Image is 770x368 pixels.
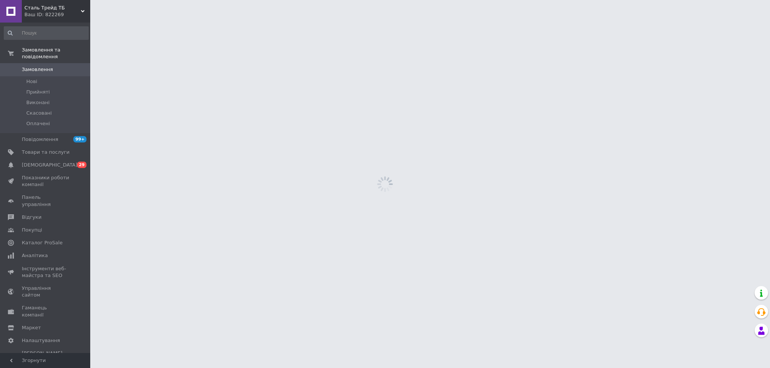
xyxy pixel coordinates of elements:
span: Управління сайтом [22,285,70,298]
span: Каталог ProSale [22,239,62,246]
span: Товари та послуги [22,149,70,156]
span: Прийняті [26,89,50,95]
div: Ваш ID: 822269 [24,11,90,18]
span: Показники роботи компанії [22,174,70,188]
span: Налаштування [22,337,60,344]
span: Покупці [22,227,42,233]
span: Скасовані [26,110,52,117]
span: Інструменти веб-майстра та SEO [22,265,70,279]
span: [DEMOGRAPHIC_DATA] [22,162,77,168]
span: Виконані [26,99,50,106]
span: Повідомлення [22,136,58,143]
span: Панель управління [22,194,70,207]
span: Нові [26,78,37,85]
span: 29 [77,162,86,168]
span: Сталь Трейд ТБ [24,5,81,11]
span: Аналітика [22,252,48,259]
span: 99+ [73,136,86,142]
input: Пошук [4,26,89,40]
span: Гаманець компанії [22,304,70,318]
span: Відгуки [22,214,41,221]
span: Замовлення [22,66,53,73]
span: Оплачені [26,120,50,127]
span: Замовлення та повідомлення [22,47,90,60]
span: Маркет [22,324,41,331]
